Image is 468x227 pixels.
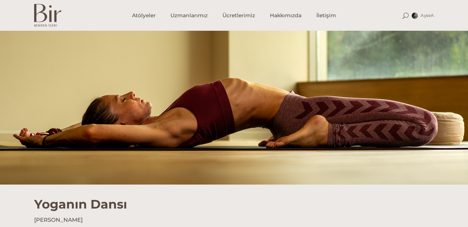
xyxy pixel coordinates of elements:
span: Atölyeler [132,12,156,19]
h1: Yoganın Dansı [34,185,434,212]
span: Hakkımızda [270,12,302,19]
span: Uzmanlarımız [170,12,208,19]
span: İletişim [316,12,336,19]
span: AyseA [421,13,434,18]
img: AyseA1.jpg [412,13,418,19]
span: Ücretlerimiz [222,12,255,19]
h4: [PERSON_NAME] [34,216,434,224]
